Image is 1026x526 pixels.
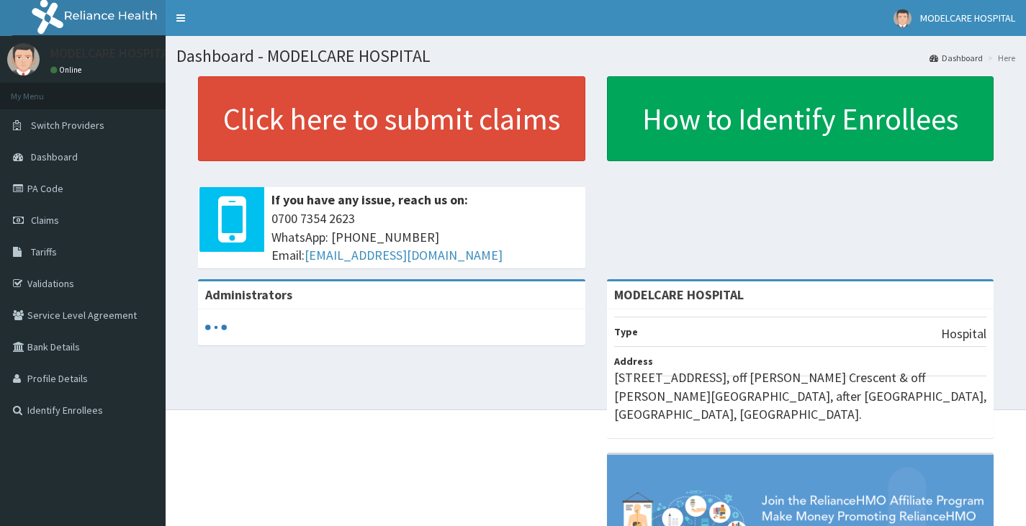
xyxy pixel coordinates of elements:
b: Type [614,325,638,338]
span: Switch Providers [31,119,104,132]
b: Administrators [205,286,292,303]
a: Online [50,65,85,75]
b: If you have any issue, reach us on: [271,191,468,208]
span: Tariffs [31,245,57,258]
p: MODELCARE HOSPITAL [50,47,175,60]
b: Address [614,355,653,368]
span: 0700 7354 2623 WhatsApp: [PHONE_NUMBER] Email: [271,209,578,265]
p: Hospital [941,325,986,343]
img: User Image [7,43,40,76]
a: How to Identify Enrollees [607,76,994,161]
p: [STREET_ADDRESS], off [PERSON_NAME] Crescent & off [PERSON_NAME][GEOGRAPHIC_DATA], after [GEOGRAP... [614,368,987,424]
svg: audio-loading [205,317,227,338]
img: User Image [894,9,912,27]
span: MODELCARE HOSPITAL [920,12,1015,24]
strong: MODELCARE HOSPITAL [614,286,744,303]
span: Claims [31,214,59,227]
a: [EMAIL_ADDRESS][DOMAIN_NAME] [305,247,503,263]
h1: Dashboard - MODELCARE HOSPITAL [176,47,1015,65]
a: Click here to submit claims [198,76,585,161]
li: Here [984,52,1015,64]
span: Dashboard [31,150,78,163]
a: Dashboard [930,52,983,64]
